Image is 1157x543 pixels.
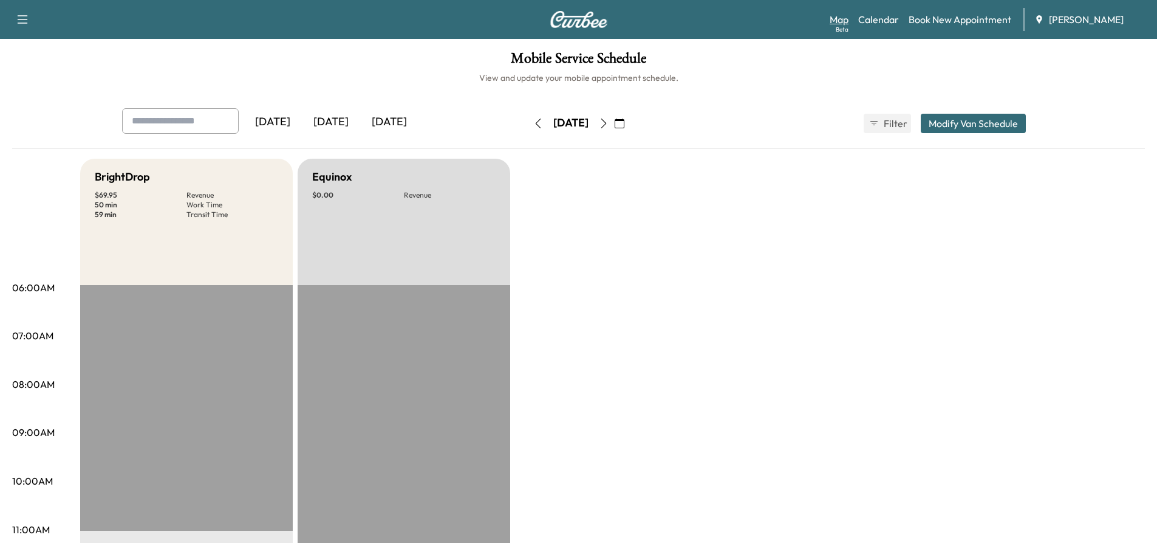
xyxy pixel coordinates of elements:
[186,190,278,200] p: Revenue
[12,377,55,392] p: 08:00AM
[553,116,589,131] div: [DATE]
[95,210,186,220] p: 59 min
[312,190,404,200] p: $ 0.00
[12,51,1145,72] h1: Mobile Service Schedule
[95,168,150,185] h5: BrightDrop
[550,11,608,28] img: Curbee Logo
[360,108,418,136] div: [DATE]
[95,200,186,210] p: 50 min
[12,72,1145,84] h6: View and update your mobile appointment schedule.
[830,12,848,27] a: MapBeta
[404,190,496,200] p: Revenue
[1049,12,1124,27] span: [PERSON_NAME]
[186,200,278,210] p: Work Time
[244,108,302,136] div: [DATE]
[12,474,53,488] p: 10:00AM
[858,12,899,27] a: Calendar
[836,25,848,34] div: Beta
[864,114,911,133] button: Filter
[186,210,278,220] p: Transit Time
[302,108,360,136] div: [DATE]
[312,168,352,185] h5: Equinox
[909,12,1011,27] a: Book New Appointment
[95,190,186,200] p: $ 69.95
[12,522,50,537] p: 11:00AM
[921,114,1026,133] button: Modify Van Schedule
[12,328,53,343] p: 07:00AM
[884,116,906,131] span: Filter
[12,425,55,440] p: 09:00AM
[12,280,55,295] p: 06:00AM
